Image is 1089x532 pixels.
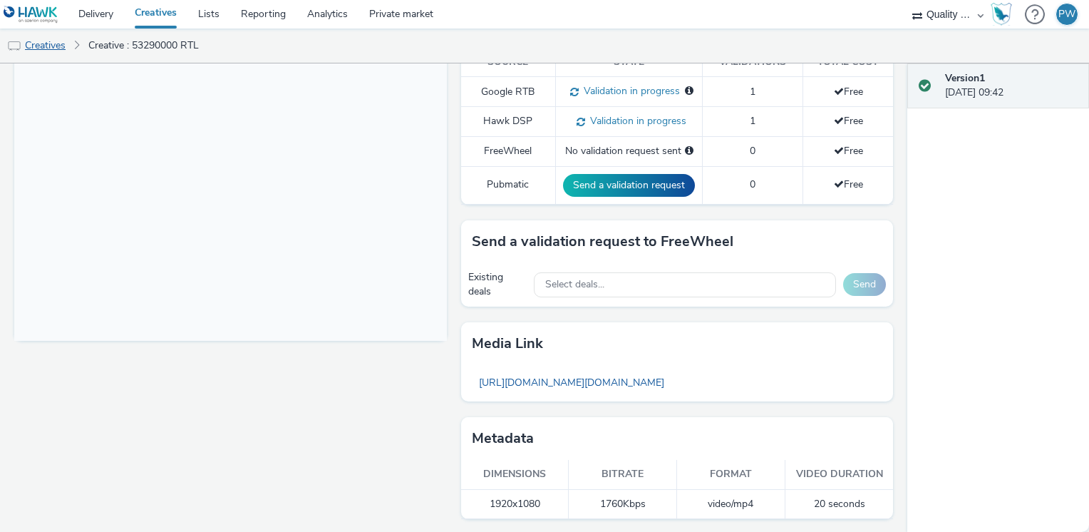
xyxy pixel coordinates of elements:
[563,174,695,197] button: Send a validation request
[750,85,755,98] span: 1
[685,144,693,158] div: Please select a deal below and click on Send to send a validation request to FreeWheel.
[677,460,785,489] th: Format
[677,490,785,519] td: video/mp4
[785,490,894,519] td: 20 seconds
[834,85,863,98] span: Free
[472,333,543,354] h3: Media link
[579,84,680,98] span: Validation in progress
[461,460,569,489] th: Dimensions
[750,178,755,191] span: 0
[834,178,863,191] span: Free
[472,428,534,449] h3: Metadata
[785,460,894,489] th: Video duration
[7,39,21,53] img: tv
[991,3,1012,26] img: Hawk Academy
[545,279,604,291] span: Select deals...
[991,3,1018,26] a: Hawk Academy
[843,273,886,296] button: Send
[461,166,556,204] td: Pubmatic
[461,107,556,137] td: Hawk DSP
[472,369,671,397] a: [URL][DOMAIN_NAME][DOMAIN_NAME]
[585,114,686,128] span: Validation in progress
[750,144,755,158] span: 0
[461,137,556,166] td: FreeWheel
[4,6,58,24] img: undefined Logo
[461,490,569,519] td: 1920x1080
[563,144,695,158] div: No validation request sent
[569,460,677,489] th: Bitrate
[834,144,863,158] span: Free
[468,270,527,300] div: Existing deals
[834,114,863,128] span: Free
[461,77,556,107] td: Google RTB
[750,114,755,128] span: 1
[1058,4,1075,25] div: PW
[81,29,206,63] a: Creative : 53290000 RTL
[472,231,733,252] h3: Send a validation request to FreeWheel
[569,490,677,519] td: 1760 Kbps
[945,71,985,85] strong: Version 1
[945,71,1078,101] div: [DATE] 09:42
